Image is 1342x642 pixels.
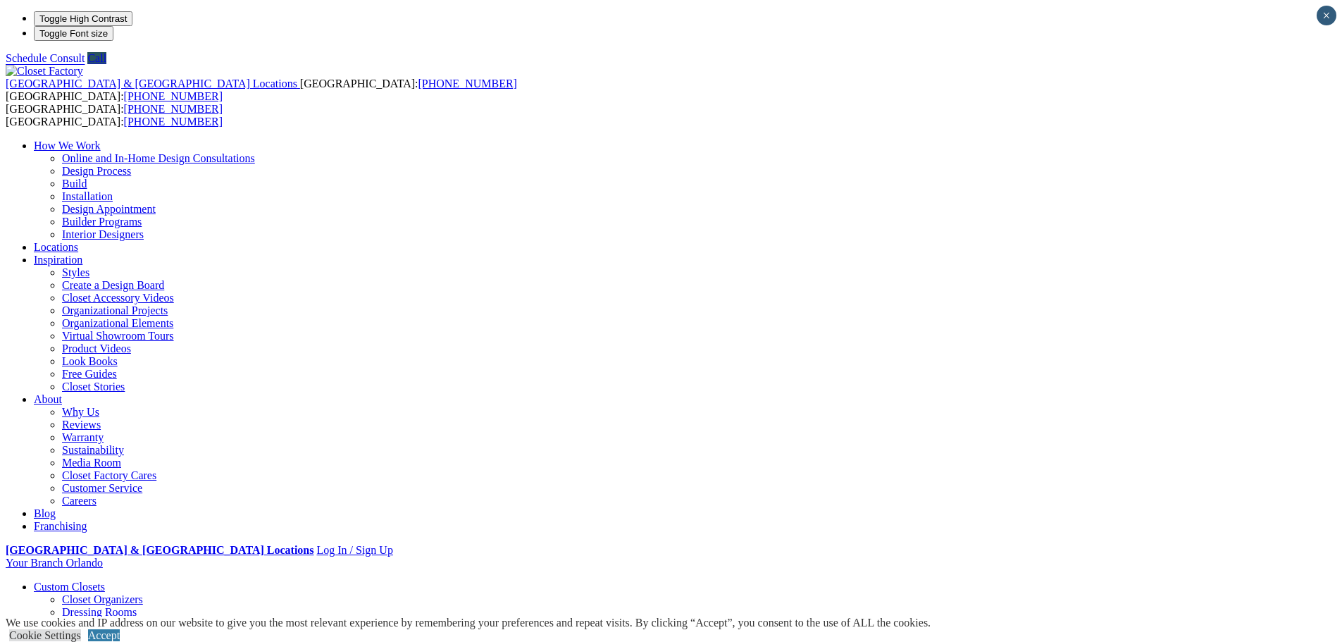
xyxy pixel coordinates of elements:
a: [PHONE_NUMBER] [124,116,223,128]
a: Closet Accessory Videos [62,292,174,304]
span: Toggle Font size [39,28,108,39]
a: Reviews [62,419,101,431]
a: About [34,393,62,405]
a: [PHONE_NUMBER] [124,90,223,102]
a: Builder Programs [62,216,142,228]
a: Warranty [62,431,104,443]
a: Accept [88,629,120,641]
a: Closet Stories [62,381,125,393]
a: Your Branch Orlando [6,557,103,569]
a: [PHONE_NUMBER] [124,103,223,115]
span: Orlando [66,557,102,569]
a: [GEOGRAPHIC_DATA] & [GEOGRAPHIC_DATA] Locations [6,544,313,556]
a: Closet Factory Cares [62,469,156,481]
a: Product Videos [62,342,131,354]
a: Organizational Elements [62,317,173,329]
button: Close [1317,6,1336,25]
a: Blog [34,507,56,519]
a: Schedule Consult [6,52,85,64]
a: Why Us [62,406,99,418]
a: Custom Closets [34,581,105,593]
div: We use cookies and IP address on our website to give you the most relevant experience by remember... [6,617,931,629]
a: Interior Designers [62,228,144,240]
a: [GEOGRAPHIC_DATA] & [GEOGRAPHIC_DATA] Locations [6,78,300,89]
a: Franchising [34,520,87,532]
a: How We Work [34,140,101,152]
a: Closet Organizers [62,593,143,605]
a: Sustainability [62,444,124,456]
span: [GEOGRAPHIC_DATA]: [GEOGRAPHIC_DATA]: [6,103,223,128]
a: Installation [62,190,113,202]
a: Dressing Rooms [62,606,137,618]
a: Build [62,178,87,190]
a: Free Guides [62,368,117,380]
span: Your Branch [6,557,63,569]
a: Locations [34,241,78,253]
a: Inspiration [34,254,82,266]
a: Look Books [62,355,118,367]
a: Call [87,52,106,64]
a: Online and In-Home Design Consultations [62,152,255,164]
button: Toggle Font size [34,26,113,41]
a: Media Room [62,457,121,469]
a: Styles [62,266,89,278]
span: [GEOGRAPHIC_DATA] & [GEOGRAPHIC_DATA] Locations [6,78,297,89]
span: Toggle High Contrast [39,13,127,24]
a: [PHONE_NUMBER] [418,78,516,89]
a: Design Appointment [62,203,156,215]
a: Careers [62,495,97,507]
a: Log In / Sign Up [316,544,392,556]
a: Design Process [62,165,131,177]
a: Customer Service [62,482,142,494]
span: [GEOGRAPHIC_DATA]: [GEOGRAPHIC_DATA]: [6,78,517,102]
a: Virtual Showroom Tours [62,330,174,342]
a: Organizational Projects [62,304,168,316]
a: Cookie Settings [9,629,81,641]
a: Create a Design Board [62,279,164,291]
button: Toggle High Contrast [34,11,132,26]
img: Closet Factory [6,65,83,78]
